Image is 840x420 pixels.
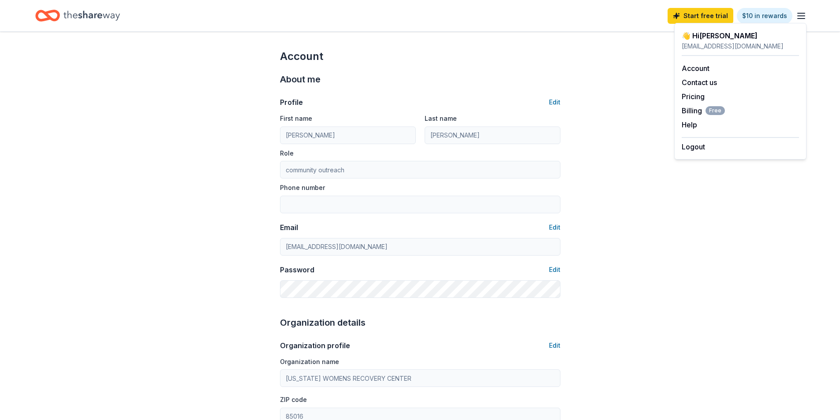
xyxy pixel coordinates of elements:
[682,41,799,52] div: [EMAIL_ADDRESS][DOMAIN_NAME]
[280,316,560,330] div: Organization details
[425,114,457,123] label: Last name
[682,105,725,116] button: BillingFree
[280,114,312,123] label: First name
[35,5,120,26] a: Home
[280,97,303,108] div: Profile
[668,8,733,24] a: Start free trial
[280,149,294,158] label: Role
[280,357,339,366] label: Organization name
[682,141,705,152] button: Logout
[706,106,725,115] span: Free
[280,340,350,351] div: Organization profile
[280,183,325,192] label: Phone number
[280,72,560,86] div: About me
[682,30,799,41] div: 👋 Hi [PERSON_NAME]
[682,92,705,101] a: Pricing
[682,119,697,130] button: Help
[549,340,560,351] button: Edit
[280,49,560,63] div: Account
[280,264,314,275] div: Password
[682,77,717,88] button: Contact us
[682,64,709,73] a: Account
[682,105,725,116] span: Billing
[549,264,560,275] button: Edit
[549,97,560,108] button: Edit
[280,395,307,404] label: ZIP code
[549,222,560,233] button: Edit
[280,222,298,233] div: Email
[737,8,792,24] a: $10 in rewards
